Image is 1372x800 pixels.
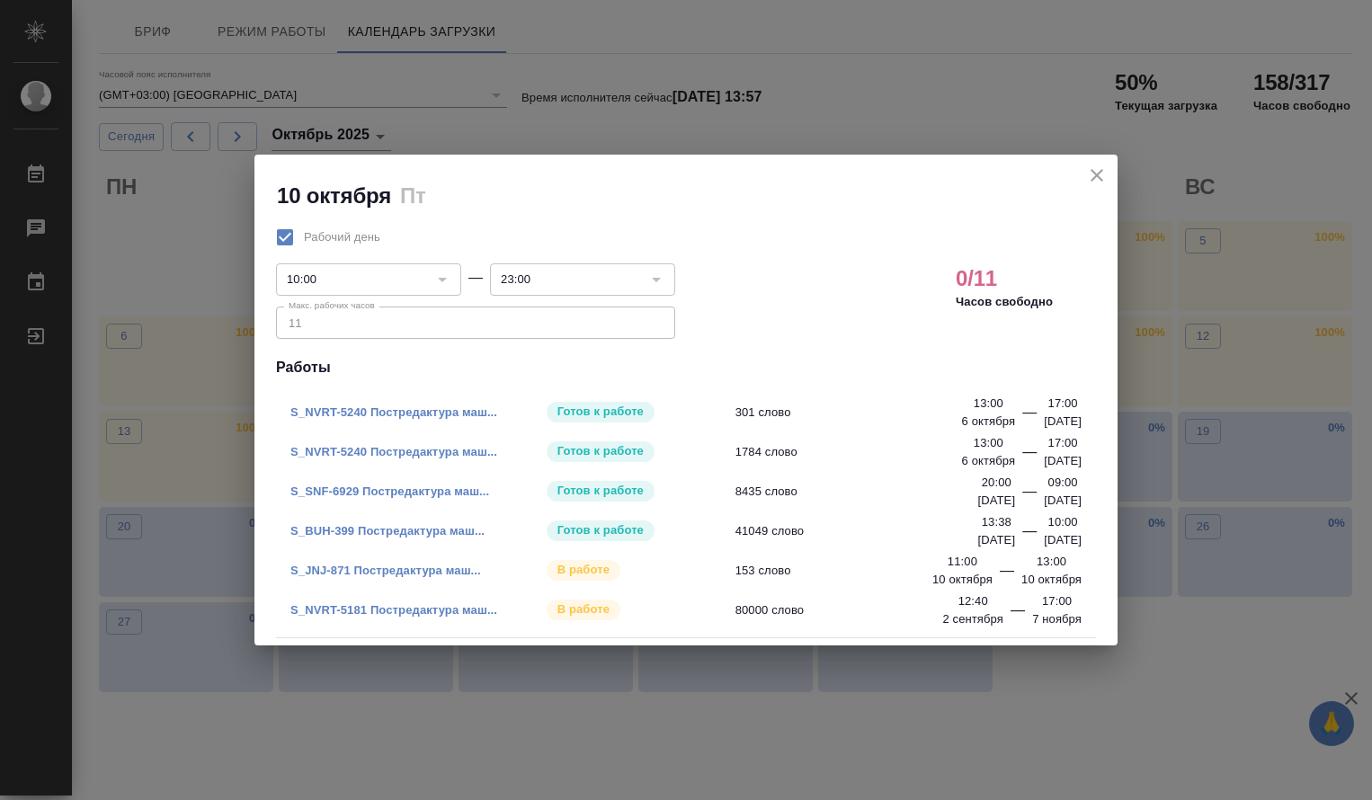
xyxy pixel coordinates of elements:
div: — [468,267,483,289]
p: 2 сентября [942,610,1003,628]
p: 10 октября [932,571,993,589]
p: [DATE] [1044,492,1082,510]
p: В работе [557,561,610,579]
span: 301 слово [735,404,990,422]
p: 09:00 [1048,474,1078,492]
p: 17:00 [1048,395,1078,413]
p: 10:00 [1048,513,1078,531]
span: 153 слово [735,562,990,580]
h2: 0/11 [956,264,997,293]
div: — [1022,441,1037,470]
div: — [1000,560,1014,589]
p: 6 октября [962,413,1016,431]
span: 80000 слово [735,601,990,619]
a: S_NVRT-5240 Постредактура маш... [290,405,497,419]
p: 20:00 [982,474,1011,492]
p: 17:00 [1048,434,1078,452]
p: 17:00 [1042,592,1072,610]
a: S_NVRT-5181 Постредактура маш... [290,603,497,617]
p: 13:00 [974,395,1003,413]
p: В работе [557,600,610,618]
span: Рабочий день [304,228,380,246]
p: 12:40 [958,592,988,610]
span: 1784 слово [735,443,990,461]
p: 11:00 [948,553,977,571]
p: Часов свободно [956,293,1053,311]
p: 6 октября [962,452,1016,470]
p: Готов к работе [557,482,644,500]
div: — [1022,402,1037,431]
p: Готов к работе [557,442,644,460]
p: 13:00 [1037,553,1066,571]
div: — [1011,600,1025,628]
p: [DATE] [1044,452,1082,470]
div: — [1022,520,1037,549]
a: S_SNF-6929 Постредактура маш... [290,484,489,498]
p: [DATE] [977,531,1015,549]
span: 8435 слово [735,483,990,501]
h2: Пт [400,183,426,208]
p: 7 ноября [1032,610,1082,628]
p: Готов к работе [557,521,644,539]
p: Готов к работе [557,403,644,421]
h2: 10 октября [277,183,391,208]
p: 13:00 [974,434,1003,452]
div: — [1022,481,1037,510]
span: 41049 слово [735,522,990,540]
p: 10 октября [1021,571,1082,589]
a: S_JNJ-871 Постредактура маш... [290,564,481,577]
h4: Работы [276,357,1096,378]
button: close [1083,162,1110,189]
p: 13:38 [982,513,1011,531]
p: [DATE] [977,492,1015,510]
a: S_BUH-399 Постредактура маш... [290,524,485,538]
p: [DATE] [1044,531,1082,549]
p: [DATE] [1044,413,1082,431]
a: S_NVRT-5240 Постредактура маш... [290,445,497,458]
